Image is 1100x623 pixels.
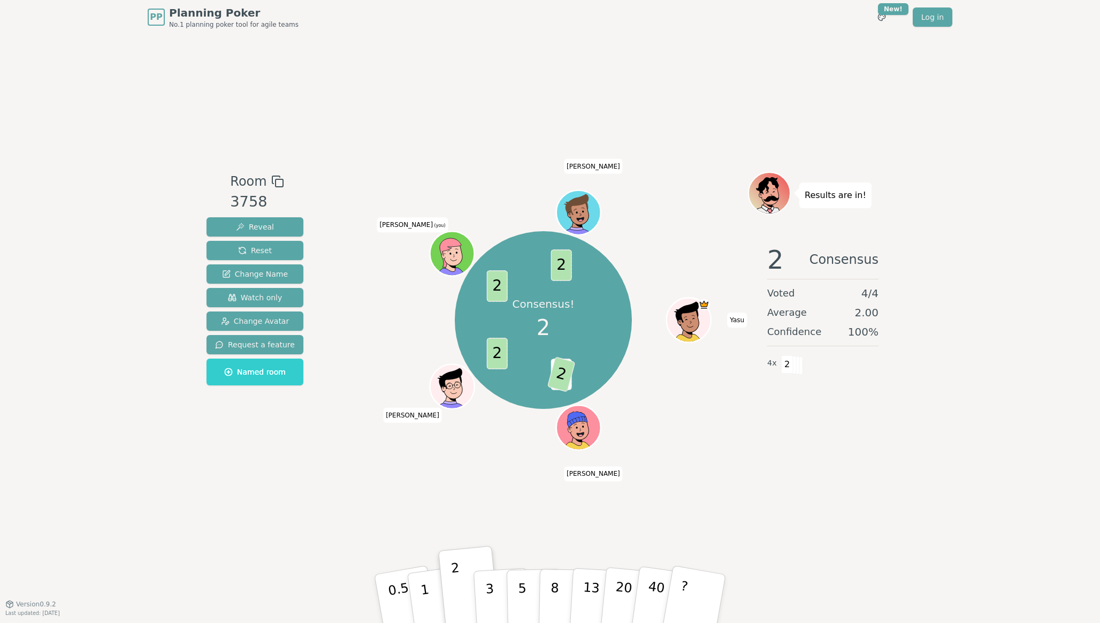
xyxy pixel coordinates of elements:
a: PPPlanning PokerNo.1 planning poker tool for agile teams [148,5,299,29]
p: 2 [450,560,464,619]
span: Request a feature [215,339,295,350]
span: Change Name [222,269,288,279]
button: Click to change your avatar [431,233,473,275]
span: Click to change your name [727,313,747,328]
span: Reveal [236,222,274,232]
button: Change Name [207,264,303,284]
span: (you) [433,223,446,228]
div: 3758 [230,191,284,213]
p: Consensus! [513,297,575,311]
span: Confidence [767,324,821,339]
span: Click to change your name [564,158,623,173]
span: No.1 planning poker tool for agile teams [169,20,299,29]
span: Last updated: [DATE] [5,610,60,616]
button: New! [872,7,891,27]
button: Reset [207,241,303,260]
button: Watch only [207,288,303,307]
span: Click to change your name [383,407,442,422]
a: Log in [913,7,952,27]
span: Yasu is the host [698,299,709,310]
span: 4 / 4 [861,286,879,301]
span: 2 [537,311,550,344]
span: Planning Poker [169,5,299,20]
span: Change Avatar [221,316,289,326]
p: Results are in! [805,188,866,203]
button: Reveal [207,217,303,237]
span: Click to change your name [377,217,448,232]
span: Reset [238,245,272,256]
span: Click to change your name [564,466,623,481]
span: PP [150,11,162,24]
span: Voted [767,286,795,301]
span: 2 [486,338,507,370]
div: New! [878,3,908,15]
span: Consensus [809,247,879,272]
span: 2 [486,270,507,302]
span: 2 [547,356,575,392]
span: Watch only [228,292,282,303]
span: 2 [767,247,784,272]
span: 4 x [767,358,777,369]
span: 2.00 [854,305,879,320]
span: Room [230,172,266,191]
button: Change Avatar [207,311,303,331]
button: Named room [207,359,303,385]
span: 2 [551,249,571,281]
span: Average [767,305,807,320]
span: 100 % [848,324,879,339]
span: Version 0.9.2 [16,600,56,609]
button: Request a feature [207,335,303,354]
span: Named room [224,367,286,377]
span: 2 [781,355,793,374]
button: Version0.9.2 [5,600,56,609]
